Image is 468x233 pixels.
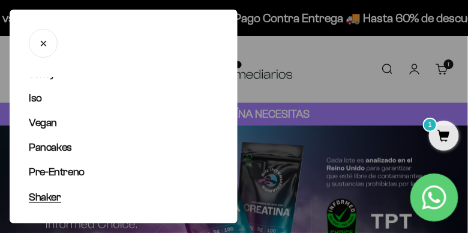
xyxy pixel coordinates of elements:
a: Iso [29,91,218,106]
span: Vegan [29,116,57,129]
span: Pre-Entreno [29,166,85,178]
a: 1 [429,130,459,144]
a: Pre-Entreno [29,165,218,180]
span: Pancakes [29,141,72,153]
span: Shaker [29,191,61,203]
a: Vegan [29,115,218,130]
span: Iso [29,92,42,104]
button: Cerrar [29,29,58,58]
a: Pancakes [29,140,218,155]
mark: 1 [423,118,437,132]
a: Shaker [29,190,218,205]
